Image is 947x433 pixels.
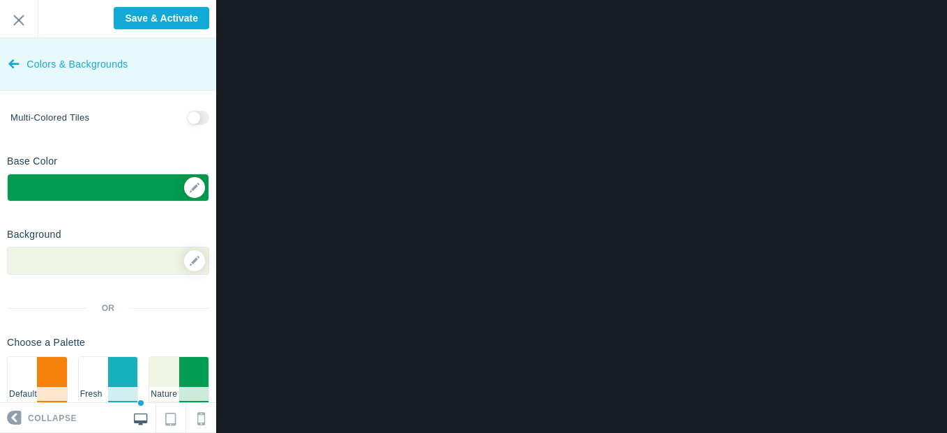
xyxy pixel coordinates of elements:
[114,7,209,29] input: Save & Activate
[79,357,108,404] li: #ffffff
[87,303,129,314] span: OR
[8,387,67,401] li: Default
[149,387,209,401] li: Nature
[7,229,61,240] h6: Background
[7,335,209,349] p: Choose a Palette
[179,357,209,404] li: #009d50
[26,38,128,91] span: Colors & Backgrounds
[10,112,89,125] label: Use multiple colors for categories and topics
[79,387,138,401] li: Fresh
[28,404,77,433] span: Collapse
[149,357,179,404] li: #f0f5e4
[7,156,57,167] h6: Base Color
[8,174,209,209] div: ▼
[37,357,66,404] li: #f3810b
[8,357,37,404] li: #ffffff
[108,357,137,404] li: #18AEBA
[187,111,209,125] input: Use multiple colors for categories and topics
